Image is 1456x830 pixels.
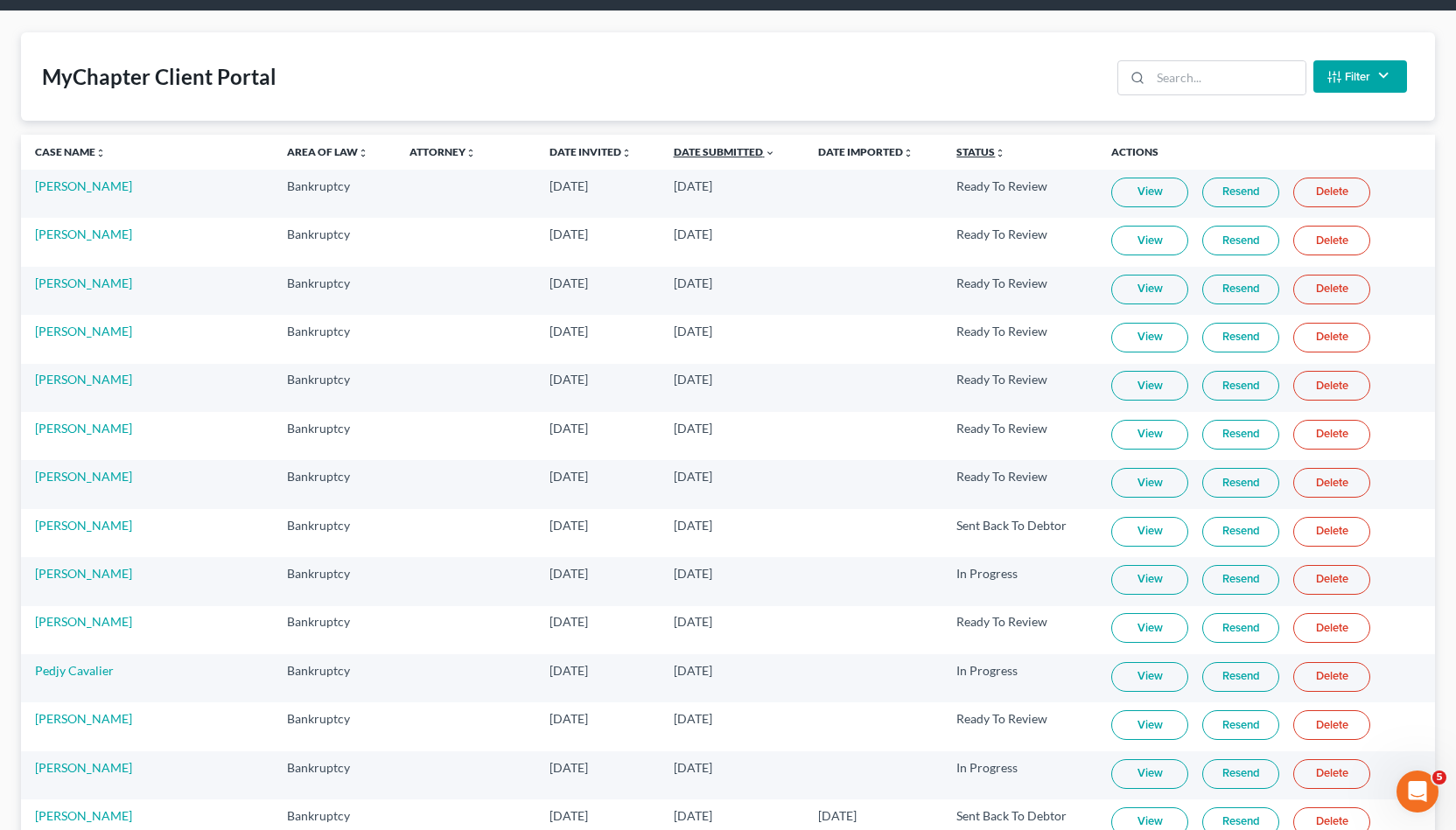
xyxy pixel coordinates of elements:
[674,469,712,484] span: [DATE]
[273,702,395,750] td: Bankruptcy
[942,267,1097,315] td: Ready To Review
[273,557,395,605] td: Bankruptcy
[549,808,588,823] span: [DATE]
[1202,371,1279,401] a: Resend
[765,148,775,158] i: expand_more
[1293,468,1370,498] a: Delete
[942,654,1097,702] td: In Progress
[1111,275,1188,304] a: View
[287,145,368,158] a: Area of Lawunfold_more
[674,566,712,581] span: [DATE]
[942,364,1097,412] td: Ready To Review
[942,509,1097,557] td: Sent Back To Debtor
[273,267,395,315] td: Bankruptcy
[1202,662,1279,692] a: Resend
[549,178,588,193] span: [DATE]
[549,566,588,581] span: [DATE]
[549,711,588,726] span: [DATE]
[273,751,395,799] td: Bankruptcy
[1293,178,1370,207] a: Delete
[1293,662,1370,692] a: Delete
[549,276,588,290] span: [DATE]
[1111,468,1188,498] a: View
[549,421,588,436] span: [DATE]
[1111,662,1188,692] a: View
[1293,226,1370,255] a: Delete
[1293,323,1370,352] a: Delete
[674,663,712,678] span: [DATE]
[35,421,132,436] a: [PERSON_NAME]
[35,276,132,290] a: [PERSON_NAME]
[1097,135,1435,170] th: Actions
[35,518,132,533] a: [PERSON_NAME]
[942,557,1097,605] td: In Progress
[549,663,588,678] span: [DATE]
[1293,275,1370,304] a: Delete
[674,614,712,629] span: [DATE]
[942,315,1097,363] td: Ready To Review
[674,178,712,193] span: [DATE]
[1202,226,1279,255] a: Resend
[1111,710,1188,740] a: View
[465,148,476,158] i: unfold_more
[1111,371,1188,401] a: View
[1202,323,1279,352] a: Resend
[1293,613,1370,643] a: Delete
[942,460,1097,508] td: Ready To Review
[1293,710,1370,740] a: Delete
[1313,60,1407,93] button: Filter
[35,178,132,193] a: [PERSON_NAME]
[273,170,395,218] td: Bankruptcy
[674,145,775,158] a: Date Submitted expand_more
[273,654,395,702] td: Bankruptcy
[35,711,132,726] a: [PERSON_NAME]
[818,808,857,823] span: [DATE]
[674,227,712,241] span: [DATE]
[1111,517,1188,547] a: View
[42,63,276,91] div: MyChapter Client Portal
[1202,420,1279,450] a: Resend
[35,566,132,581] a: [PERSON_NAME]
[674,421,712,436] span: [DATE]
[942,606,1097,654] td: Ready To Review
[674,711,712,726] span: [DATE]
[549,469,588,484] span: [DATE]
[1202,178,1279,207] a: Resend
[1111,759,1188,789] a: View
[674,760,712,775] span: [DATE]
[35,614,132,629] a: [PERSON_NAME]
[1202,565,1279,595] a: Resend
[273,315,395,363] td: Bankruptcy
[1111,226,1188,255] a: View
[1111,420,1188,450] a: View
[273,509,395,557] td: Bankruptcy
[1151,61,1305,94] input: Search...
[1111,613,1188,643] a: View
[549,614,588,629] span: [DATE]
[674,276,712,290] span: [DATE]
[1432,771,1446,785] span: 5
[956,145,1005,158] a: Statusunfold_more
[942,702,1097,750] td: Ready To Review
[35,469,132,484] a: [PERSON_NAME]
[35,663,114,678] a: Pedjy Cavalier
[35,145,106,158] a: Case Nameunfold_more
[1202,517,1279,547] a: Resend
[1293,371,1370,401] a: Delete
[1396,771,1438,813] iframe: Intercom live chat
[273,218,395,266] td: Bankruptcy
[903,148,913,158] i: unfold_more
[1202,710,1279,740] a: Resend
[942,751,1097,799] td: In Progress
[35,372,132,387] a: [PERSON_NAME]
[549,227,588,241] span: [DATE]
[1202,468,1279,498] a: Resend
[1111,178,1188,207] a: View
[1293,759,1370,789] a: Delete
[35,760,132,775] a: [PERSON_NAME]
[674,518,712,533] span: [DATE]
[358,148,368,158] i: unfold_more
[674,324,712,338] span: [DATE]
[1202,759,1279,789] a: Resend
[409,145,476,158] a: Attorneyunfold_more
